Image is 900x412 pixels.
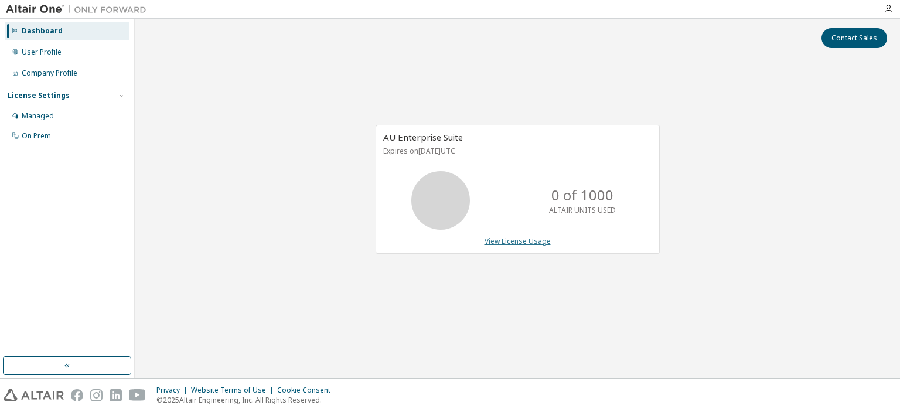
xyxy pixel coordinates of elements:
[22,47,62,57] div: User Profile
[22,26,63,36] div: Dashboard
[6,4,152,15] img: Altair One
[821,28,887,48] button: Contact Sales
[156,395,337,405] p: © 2025 Altair Engineering, Inc. All Rights Reserved.
[485,236,551,246] a: View License Usage
[22,69,77,78] div: Company Profile
[90,389,103,401] img: instagram.svg
[4,389,64,401] img: altair_logo.svg
[549,205,616,215] p: ALTAIR UNITS USED
[8,91,70,100] div: License Settings
[277,386,337,395] div: Cookie Consent
[22,111,54,121] div: Managed
[71,389,83,401] img: facebook.svg
[383,146,649,156] p: Expires on [DATE] UTC
[156,386,191,395] div: Privacy
[383,131,463,143] span: AU Enterprise Suite
[110,389,122,401] img: linkedin.svg
[129,389,146,401] img: youtube.svg
[551,185,613,205] p: 0 of 1000
[191,386,277,395] div: Website Terms of Use
[22,131,51,141] div: On Prem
